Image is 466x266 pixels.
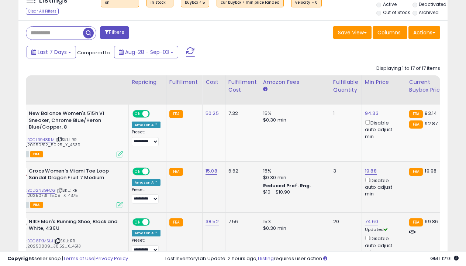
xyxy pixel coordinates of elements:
div: Preset: [132,130,160,146]
a: 74.60 [365,218,378,225]
label: Out of Stock [383,9,410,16]
a: 50.25 [206,110,219,117]
small: FBA [169,110,183,118]
span: 2025-09-11 12:01 GMT [430,255,459,262]
div: $0.30 min [263,225,324,232]
label: Active [383,1,397,7]
span: 19.98 [425,167,436,174]
div: 1 [333,110,356,117]
div: Last InventoryLab Update: 2 hours ago, requires user action. [165,255,459,262]
span: Compared to: [77,49,111,56]
div: Current Buybox Price [409,78,447,94]
div: 7.56 [228,218,254,225]
small: FBA [409,110,423,118]
button: Last 7 Days [27,46,76,58]
div: ASIN: [12,218,123,258]
div: Amazon AI * [132,179,160,186]
span: 83.14 [425,110,437,117]
span: Aug-28 - Sep-03 [125,48,169,56]
a: 15.08 [206,167,217,175]
b: Crocs Women's Miami Toe Loop Sandal Dragon Fruit 7 Medium [29,168,118,183]
div: Amazon AI * [132,122,160,128]
button: Columns [373,26,407,39]
div: $10 - $10.90 [263,189,324,195]
div: ASIN: [12,110,123,157]
span: 92.87 [425,120,438,127]
a: B0C8TKMSLJ [27,238,53,244]
a: Terms of Use [63,255,94,262]
div: Title [10,78,125,86]
b: New Balance Women's 515h V1 Sneaker, Chrome Blue/Heron Blue/Copper, 8 [29,110,118,133]
strong: Copyright [7,255,34,262]
span: OFF [149,219,160,225]
div: 6.62 [228,168,254,174]
div: seller snap | | [7,255,128,262]
span: 69.86 [425,218,438,225]
b: NIKE Men's Running Shoe, Black and White, 43 EU [29,218,118,234]
span: ON [133,111,142,117]
span: | SKU: RR Shoes_20250812_50.25_X_4539 [12,137,81,148]
div: 3 [333,168,356,174]
span: | SKU: RR Shoes_20250731_15.08_X_4375 [12,187,78,198]
div: Amazon AI * [132,230,160,236]
small: Amazon Fees. [263,86,267,93]
label: Archived [419,9,439,16]
span: FBA [30,202,43,208]
div: 7.32 [228,110,254,117]
span: FBA [30,151,43,157]
div: Cost [206,78,222,86]
div: 15% [263,218,324,225]
a: Privacy Policy [96,255,128,262]
div: Preset: [132,238,160,255]
div: Disable auto adjust min [365,176,400,198]
div: Min Price [365,78,403,86]
a: B0CLB948RM [27,137,55,143]
div: Fulfillable Quantity [333,78,359,94]
span: OFF [149,111,160,117]
span: ON [133,219,142,225]
button: Aug-28 - Sep-03 [114,46,178,58]
span: Last 7 Days [38,48,67,56]
span: OFF [149,168,160,174]
button: Actions [408,26,440,39]
span: ON [133,168,142,174]
div: Amazon Fees [263,78,327,86]
small: FBA [409,120,423,129]
div: Fulfillment [169,78,199,86]
a: 1 listing [258,255,274,262]
small: FBA [169,218,183,226]
div: Clear All Filters [26,8,59,15]
div: Repricing [132,78,163,86]
div: Disable auto adjust min [365,119,400,140]
div: Preset: [132,187,160,204]
div: $0.30 min [263,174,324,181]
div: 20 [333,218,356,225]
button: Filters [100,26,129,39]
a: 94.33 [365,110,379,117]
button: Save View [333,26,372,39]
small: FBA [169,168,183,176]
a: B0D2NSGFCG [27,187,55,194]
div: $0.30 min [263,117,324,123]
b: Reduced Prof. Rng. [263,183,311,189]
div: 15% [263,168,324,174]
span: Updated [365,226,388,232]
div: Disable auto adjust min [365,234,400,256]
div: ASIN: [12,168,123,207]
div: Displaying 1 to 17 of 17 items [376,65,440,72]
small: FBA [409,218,423,226]
small: FBA [409,168,423,176]
div: 15% [263,110,324,117]
span: | SKU: RR Shoes_20250809_38.52_X_4513 [12,238,81,249]
a: 19.88 [365,167,377,175]
label: Deactivated [419,1,446,7]
div: Fulfillment Cost [228,78,257,94]
a: 38.52 [206,218,219,225]
span: Columns [377,29,401,36]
